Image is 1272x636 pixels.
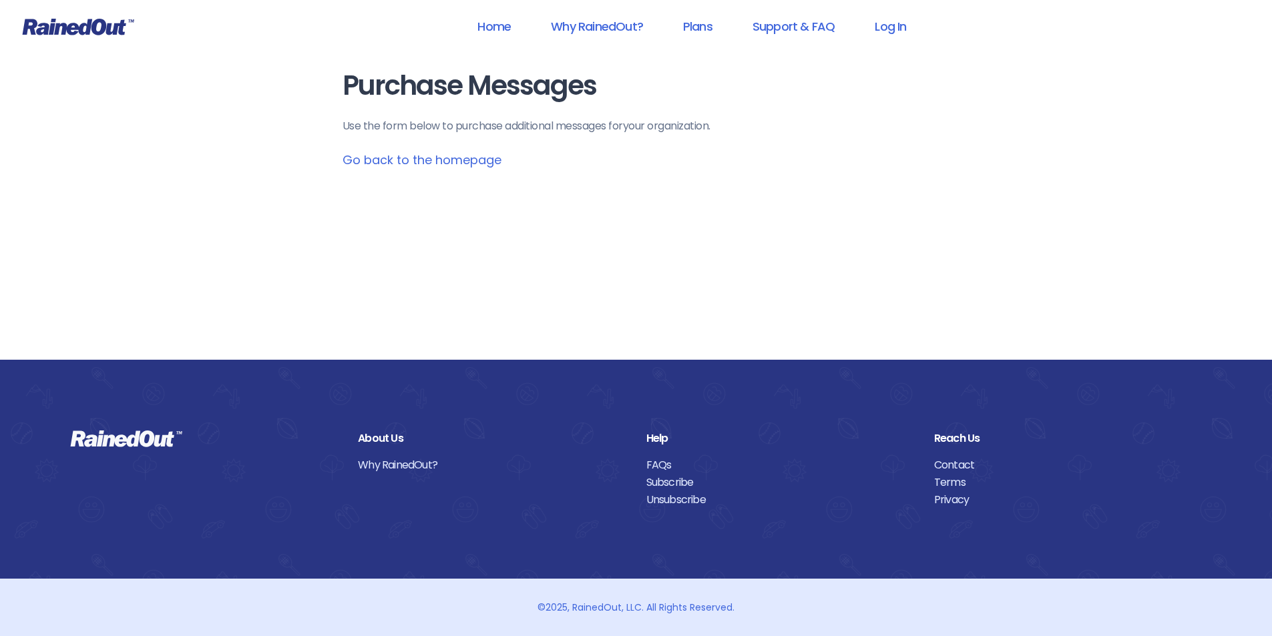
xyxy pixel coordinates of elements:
[934,474,1202,491] a: Terms
[735,11,852,41] a: Support & FAQ
[646,456,914,474] a: FAQs
[646,430,914,447] div: Help
[934,430,1202,447] div: Reach Us
[460,11,528,41] a: Home
[534,11,660,41] a: Why RainedOut?
[646,474,914,491] a: Subscribe
[857,11,923,41] a: Log In
[934,491,1202,509] a: Privacy
[358,430,626,447] div: About Us
[934,456,1202,474] a: Contact
[666,11,730,41] a: Plans
[343,118,930,134] p: Use the form below to purchase additional messages for your organization .
[358,456,626,474] a: Why RainedOut?
[343,71,930,101] h1: Purchase Messages
[646,491,914,509] a: Unsubscribe
[343,151,501,168] a: Go back to the homepage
